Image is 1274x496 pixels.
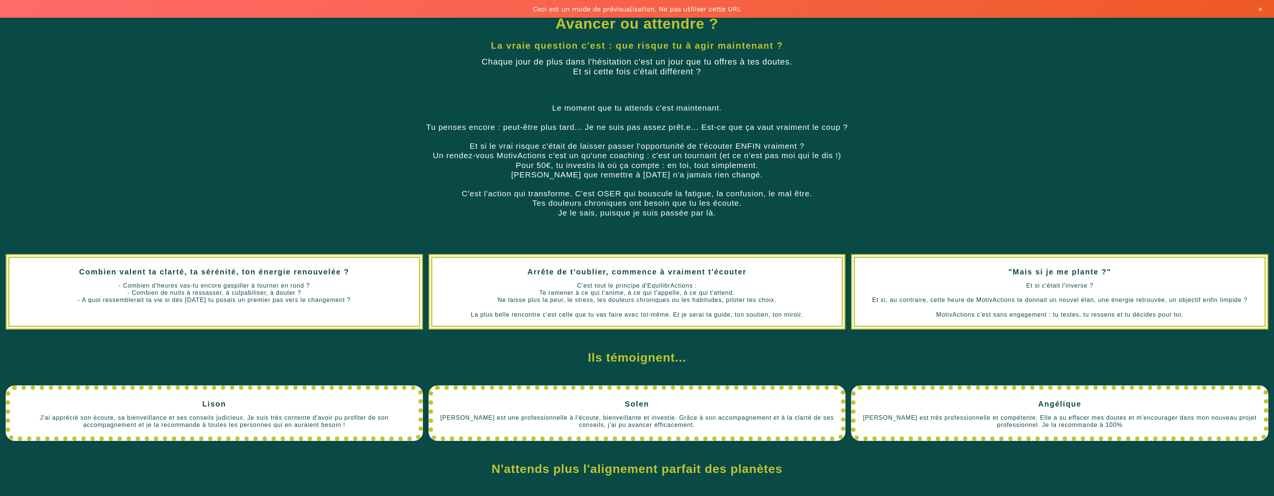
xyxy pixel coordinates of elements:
[11,347,1263,368] h1: Ils témoignent...
[438,280,836,320] text: C'est tout le principe d'EquilibrActions : Te ramener à ce qui t'anime, à ce qui t'appelle, à ce ...
[15,263,413,280] h2: Combien valent ta clarté, ta sérénité, ton énergie renouvelée ?
[11,37,1263,55] h2: La vraie question c'est : que risque tu à agir maintenant ?
[11,11,1263,37] h1: Avancer ou attendre ?
[861,263,1259,280] h2: "Mais si je me plante ?"
[11,55,1263,79] text: Chaque jour de plus dans l'hésitation c'est un jour que tu offres à tes doutes. Et si cette fois ...
[16,396,413,412] h2: Lison
[15,280,413,306] text: - Combien d'heures vas-tu encore gaspiller à tourner en rond ? - Combien de nuits à ressasser, à ...
[16,412,413,430] text: J'ai apprécié son écoute, sa bienveillance et ses conseils judicieux. Je suis très contente d'avo...
[8,5,1266,13] span: Ceci est un mode de prévisualisation. Ne pas utiliser cette URL
[11,101,1263,219] text: Le moment que tu attends c'est maintenant. Tu penses encore : peut-être plus tard... Je ne suis p...
[861,396,1258,412] h2: Angélique
[1254,3,1266,15] button: ×
[861,280,1259,320] text: Et si c'était l'inverse ? Et si, au contraire, cette heure de MotivActions te donnait un nouvel é...
[861,412,1258,430] text: [PERSON_NAME] est très professionnelle et compétente. Elle a su effacer mes doutes et m'encourage...
[439,396,836,412] h2: Solen
[11,458,1263,480] h1: N'attends plus l'alignement parfait des planètes
[439,412,836,430] text: [PERSON_NAME] est une professionnelle à l'écoute, bienveillante et investie. Grâce à son accompag...
[438,263,836,280] h2: Arrête de t'oublier, commence à vraiment t'écouter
